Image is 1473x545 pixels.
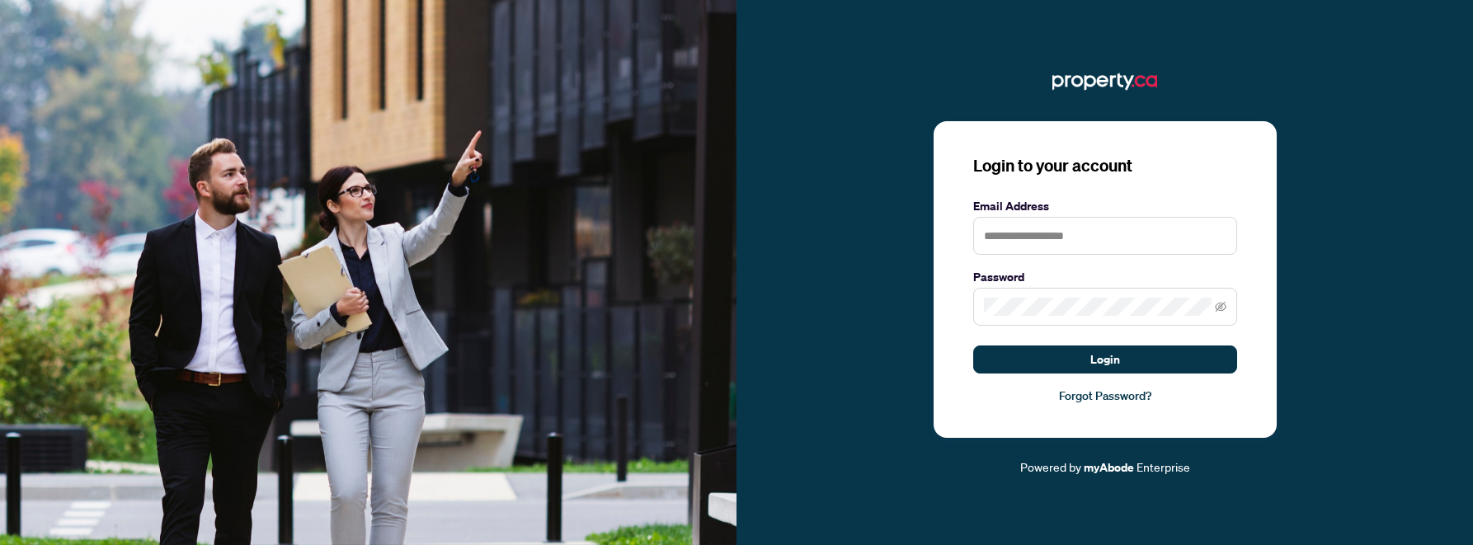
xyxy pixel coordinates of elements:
span: Enterprise [1137,459,1190,474]
span: Powered by [1020,459,1081,474]
img: ma-logo [1052,68,1157,95]
span: eye-invisible [1215,301,1226,312]
label: Password [973,268,1237,286]
button: Login [973,345,1237,374]
label: Email Address [973,197,1237,215]
span: Login [1090,346,1120,373]
a: Forgot Password? [973,387,1237,405]
a: myAbode [1084,458,1134,477]
h3: Login to your account [973,154,1237,177]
